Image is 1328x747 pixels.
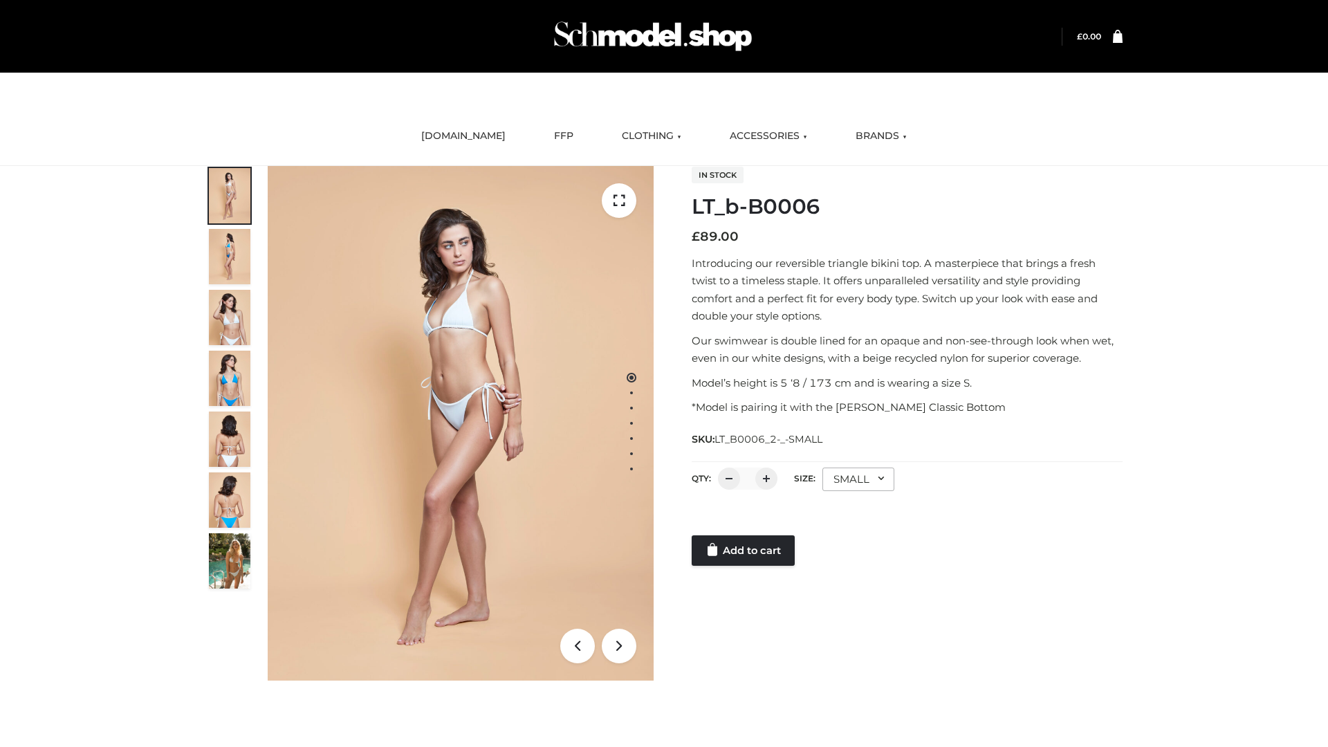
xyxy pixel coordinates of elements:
[209,533,250,589] img: Arieltop_CloudNine_AzureSky2.jpg
[692,167,744,183] span: In stock
[209,229,250,284] img: ArielClassicBikiniTop_CloudNine_AzureSky_OW114ECO_2-scaled.jpg
[714,433,822,445] span: LT_B0006_2-_-SMALL
[209,351,250,406] img: ArielClassicBikiniTop_CloudNine_AzureSky_OW114ECO_4-scaled.jpg
[209,168,250,223] img: ArielClassicBikiniTop_CloudNine_AzureSky_OW114ECO_1-scaled.jpg
[692,229,700,244] span: £
[411,121,516,151] a: [DOMAIN_NAME]
[209,290,250,345] img: ArielClassicBikiniTop_CloudNine_AzureSky_OW114ECO_3-scaled.jpg
[719,121,818,151] a: ACCESSORIES
[549,9,757,64] img: Schmodel Admin 964
[692,255,1123,325] p: Introducing our reversible triangle bikini top. A masterpiece that brings a fresh twist to a time...
[692,473,711,483] label: QTY:
[845,121,917,151] a: BRANDS
[794,473,815,483] label: Size:
[692,374,1123,392] p: Model’s height is 5 ‘8 / 173 cm and is wearing a size S.
[692,431,824,448] span: SKU:
[1077,31,1082,41] span: £
[209,412,250,467] img: ArielClassicBikiniTop_CloudNine_AzureSky_OW114ECO_7-scaled.jpg
[209,472,250,528] img: ArielClassicBikiniTop_CloudNine_AzureSky_OW114ECO_8-scaled.jpg
[1077,31,1101,41] bdi: 0.00
[1077,31,1101,41] a: £0.00
[692,229,739,244] bdi: 89.00
[692,535,795,566] a: Add to cart
[822,468,894,491] div: SMALL
[611,121,692,151] a: CLOTHING
[692,194,1123,219] h1: LT_b-B0006
[692,332,1123,367] p: Our swimwear is double lined for an opaque and non-see-through look when wet, even in our white d...
[544,121,584,151] a: FFP
[692,398,1123,416] p: *Model is pairing it with the [PERSON_NAME] Classic Bottom
[268,166,654,681] img: ArielClassicBikiniTop_CloudNine_AzureSky_OW114ECO_1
